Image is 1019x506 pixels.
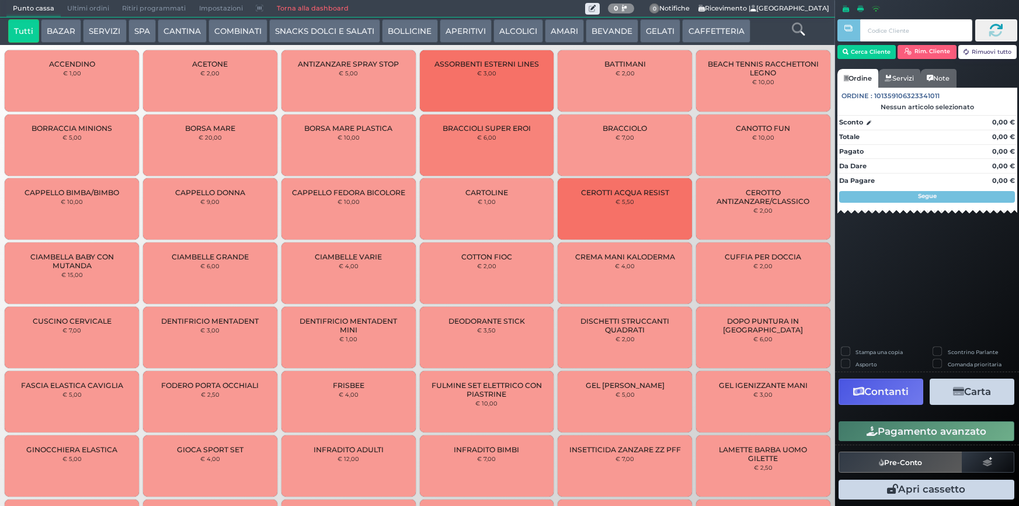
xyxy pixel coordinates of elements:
[192,60,228,68] span: ACETONE
[200,70,220,77] small: € 2,00
[753,262,773,269] small: € 2,00
[440,19,492,43] button: APERITIVI
[640,19,680,43] button: GELATI
[839,147,864,155] strong: Pagato
[477,134,496,141] small: € 6,00
[920,69,956,88] a: Note
[201,391,220,398] small: € 2,50
[649,4,660,14] span: 0
[185,124,235,133] span: BORSA MARE
[175,188,245,197] span: CAPPELLO DONNA
[477,262,496,269] small: € 2,00
[568,317,682,334] span: DISCHETTI STRUCCANTI QUADRATI
[753,391,773,398] small: € 3,00
[6,1,61,17] span: Punto cassa
[158,19,207,43] button: CANTINA
[839,480,1014,500] button: Apri cassetto
[706,60,820,77] span: BEACH TENNIS RACCHETTONI LEGNO
[477,327,496,334] small: € 3,50
[62,455,82,462] small: € 5,00
[752,134,774,141] small: € 10,00
[837,69,878,88] a: Ordine
[461,252,512,261] span: COTTON FIOC
[200,455,220,462] small: € 4,00
[948,361,1001,368] label: Comanda prioritaria
[706,317,820,334] span: DOPO PUNTURA IN [GEOGRAPHIC_DATA]
[603,124,647,133] span: BRACCIOLO
[338,134,360,141] small: € 10,00
[443,124,531,133] span: BRACCIOLI SUPER EROI
[839,162,867,170] strong: Da Dare
[839,452,962,473] button: Pre-Conto
[8,19,39,43] button: Tutti
[116,1,192,17] span: Ritiri programmati
[200,262,220,269] small: € 6,00
[448,317,525,325] span: DEODORANTE STICK
[754,464,773,471] small: € 2,50
[333,381,364,390] span: FRISBEE
[32,124,112,133] span: BORRACCIA MINIONS
[429,381,544,398] span: FULMINE SET ELETTRICO CON PIASTRINE
[878,69,920,88] a: Servizi
[682,19,750,43] button: CAFFETTERIA
[270,1,354,17] a: Torna alla dashboard
[193,1,249,17] span: Impostazioni
[736,124,790,133] span: CANOTTO FUN
[839,176,875,185] strong: Da Pagare
[752,78,774,85] small: € 10,00
[62,327,81,334] small: € 7,00
[339,70,358,77] small: € 5,00
[339,391,359,398] small: € 4,00
[25,188,119,197] span: CAPPELLO BIMBA/BIMBO
[615,455,634,462] small: € 7,00
[706,188,820,206] span: CEROTTO ANTIZANZARE/CLASSICO
[837,103,1017,111] div: Nessun articolo selezionato
[493,19,543,43] button: ALCOLICI
[855,361,877,368] label: Asporto
[615,70,635,77] small: € 2,00
[992,176,1015,185] strong: 0,00 €
[614,4,618,12] b: 0
[615,391,635,398] small: € 5,00
[315,252,382,261] span: CIAMBELLE VARIE
[63,70,81,77] small: € 1,00
[41,19,81,43] button: BAZAR
[719,381,808,390] span: GEL IGENIZZANTE MANI
[33,317,112,325] span: CUSCINO CERVICALE
[948,348,998,356] label: Scontrino Parlante
[338,455,359,462] small: € 12,00
[200,198,220,205] small: € 9,00
[465,188,508,197] span: CARTOLINE
[706,445,820,463] span: LAMETTE BARBA UOMO GILETTE
[161,317,259,325] span: DENTIFRICIO MENTADENT
[725,252,801,261] span: CUFFIA PER DOCCIA
[339,335,357,342] small: € 1,00
[128,19,156,43] button: SPA
[15,252,129,270] span: CIAMBELLA BABY CON MUTANDA
[992,133,1015,141] strong: 0,00 €
[339,262,359,269] small: € 4,00
[61,271,83,278] small: € 15,00
[177,445,244,454] span: GIOCA SPORT SET
[753,207,773,214] small: € 2,00
[615,262,635,269] small: € 4,00
[292,188,405,197] span: CAPPELLO FEDORA BICOLORE
[454,445,519,454] span: INFRADITO BIMBI
[575,252,675,261] span: CREMA MANI KALODERMA
[898,45,957,59] button: Rim. Cliente
[615,335,635,342] small: € 2,00
[475,400,498,407] small: € 10,00
[615,198,634,205] small: € 5,50
[83,19,126,43] button: SERVIZI
[314,445,384,454] span: INFRADITO ADULTI
[604,60,646,68] span: BATTIMANI
[338,198,360,205] small: € 10,00
[958,45,1017,59] button: Rimuovi tutto
[586,19,638,43] button: BEVANDE
[839,133,860,141] strong: Totale
[200,327,220,334] small: € 3,00
[839,117,863,127] strong: Sconto
[581,188,669,197] span: CEROTTI ACQUA RESIST
[298,60,399,68] span: ANTIZANZARE SPRAY STOP
[477,70,496,77] small: € 3,00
